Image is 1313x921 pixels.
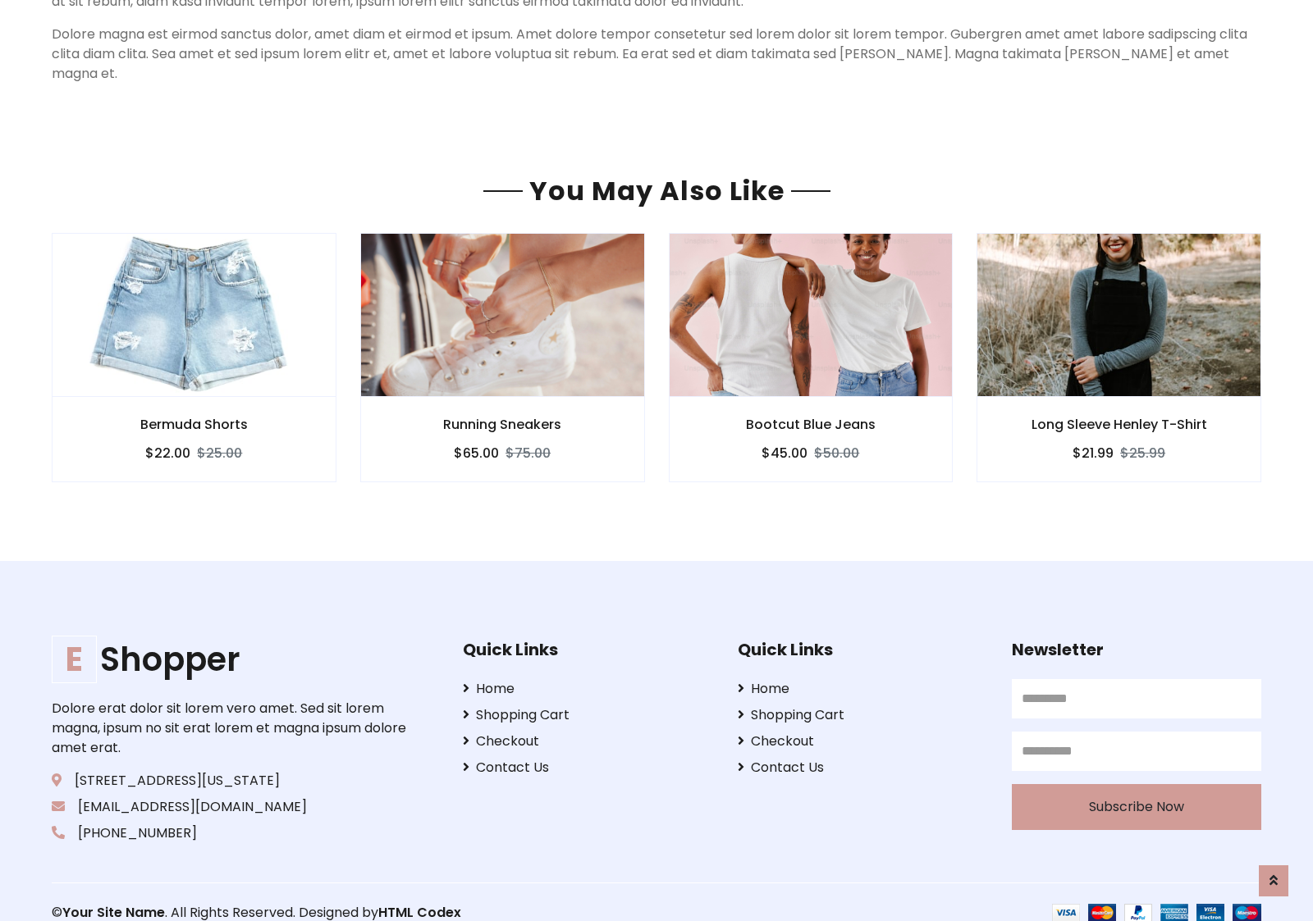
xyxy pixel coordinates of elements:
a: Contact Us [738,758,987,777]
h5: Quick Links [738,640,987,659]
a: Long Sleeve Henley T-Shirt $21.99$25.99 [977,233,1261,481]
p: [PHONE_NUMBER] [52,823,411,843]
h6: Running Sneakers [361,417,644,432]
button: Subscribe Now [1012,784,1261,830]
del: $25.99 [1120,444,1165,463]
del: $50.00 [814,444,859,463]
h6: Long Sleeve Henley T-Shirt [977,417,1260,432]
h6: $45.00 [762,445,807,461]
a: Shopping Cart [738,705,987,725]
h6: $65.00 [454,445,499,461]
h6: $21.99 [1073,445,1114,461]
h1: Shopper [52,640,411,679]
del: $75.00 [506,444,551,463]
p: Dolore erat dolor sit lorem vero amet. Sed sit lorem magna, ipsum no sit erat lorem et magna ipsu... [52,699,411,758]
h5: Newsletter [1012,640,1261,659]
h5: Quick Links [463,640,712,659]
p: [STREET_ADDRESS][US_STATE] [52,771,411,791]
a: Checkout [738,732,987,751]
del: $25.00 [197,444,242,463]
h6: $22.00 [145,445,190,461]
a: Bootcut Blue Jeans $45.00$50.00 [669,233,954,481]
a: EShopper [52,640,411,679]
a: Contact Us [463,758,712,777]
a: Checkout [463,732,712,751]
p: Dolore magna est eirmod sanctus dolor, amet diam et eirmod et ipsum. Amet dolore tempor consetetu... [52,25,1261,84]
a: Shopping Cart [463,705,712,725]
a: Running Sneakers $65.00$75.00 [360,233,645,481]
a: Bermuda Shorts $22.00$25.00 [52,233,336,481]
a: Home [463,679,712,699]
span: E [52,636,97,683]
h6: Bermuda Shorts [53,417,336,432]
h6: Bootcut Blue Jeans [670,417,953,432]
a: Home [738,679,987,699]
span: You May Also Like [523,172,791,209]
p: [EMAIL_ADDRESS][DOMAIN_NAME] [52,797,411,817]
